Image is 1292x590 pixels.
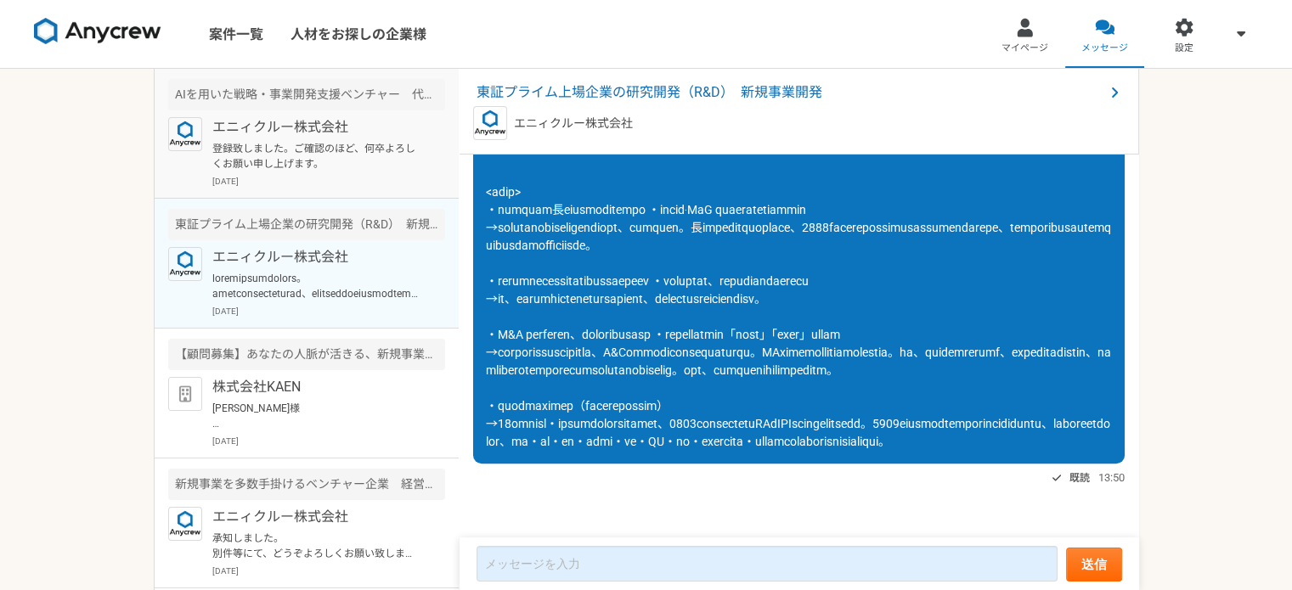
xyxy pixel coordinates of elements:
span: 東証プライム上場企業の研究開発（R&D） 新規事業開発 [477,82,1104,103]
p: エニィクルー株式会社 [212,507,422,527]
div: AIを用いた戦略・事業開発支援ベンチャー 代表のメンター（業務コンサルタント） [168,79,445,110]
span: マイページ [1001,42,1048,55]
p: 登録致しました。ご確認のほど、何卒よろしくお願い申し上げます。 [212,141,422,171]
img: logo_text_blue_01.png [168,117,202,151]
span: 既読 [1069,468,1090,488]
div: 【顧問募集】あなたの人脈が活きる、新規事業推進パートナー [168,339,445,370]
img: logo_text_blue_01.png [473,106,507,140]
span: 設定 [1175,42,1193,55]
p: [DATE] [212,305,445,317]
p: エニィクルー株式会社 [212,247,422,267]
img: 8DqYSo04kwAAAAASUVORK5CYII= [34,18,161,45]
img: logo_text_blue_01.png [168,247,202,281]
button: 送信 [1066,548,1122,582]
p: 承知しました。 別件等にて、どうぞよろしくお願い致します。 [212,531,422,561]
p: [DATE] [212,175,445,188]
img: logo_text_blue_01.png [168,507,202,541]
span: メッセージ [1081,42,1128,55]
div: 新規事業を多数手掛けるベンチャー企業 経営企画室・PMO業務 [168,469,445,500]
p: [DATE] [212,565,445,577]
p: [PERSON_NAME]様 お世話になっております。株式会社KAENの[PERSON_NAME]です。 先ほどは貴重なお時間を頂き、誠にありがとうございました。 下記ChatworkのIDを送... [212,401,422,431]
img: default_org_logo-42cde973f59100197ec2c8e796e4974ac8490bb5b08a0eb061ff975e4574aa76.png [168,377,202,411]
p: loremipsumdolors。 ametconsecteturad、elitseddoeiusmodtem。 incididunt。 ＜utla＞ ・etdolorema（aliquaeni... [212,271,422,301]
p: エニィクルー株式会社 [514,115,633,132]
p: [DATE] [212,435,445,447]
div: 東証プライム上場企業の研究開発（R&D） 新規事業開発 [168,209,445,240]
p: 株式会社KAEN [212,377,422,397]
span: 13:50 [1098,469,1125,486]
p: エニィクルー株式会社 [212,117,422,138]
